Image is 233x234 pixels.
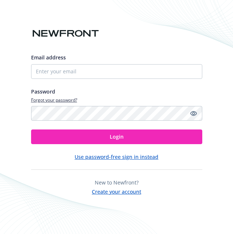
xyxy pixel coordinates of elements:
[31,64,202,79] input: Enter your email
[95,179,139,186] span: New to Newfront?
[31,88,202,95] label: Password
[31,106,202,121] input: Enter your password
[31,97,77,103] a: Forgot your password?
[31,27,100,40] img: Newfront logo
[189,109,198,118] a: Show password
[75,153,158,161] button: Use password-free sign in instead
[92,186,141,195] button: Create your account
[31,129,202,144] button: Login
[31,54,66,61] span: Email address
[110,133,124,140] span: Login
